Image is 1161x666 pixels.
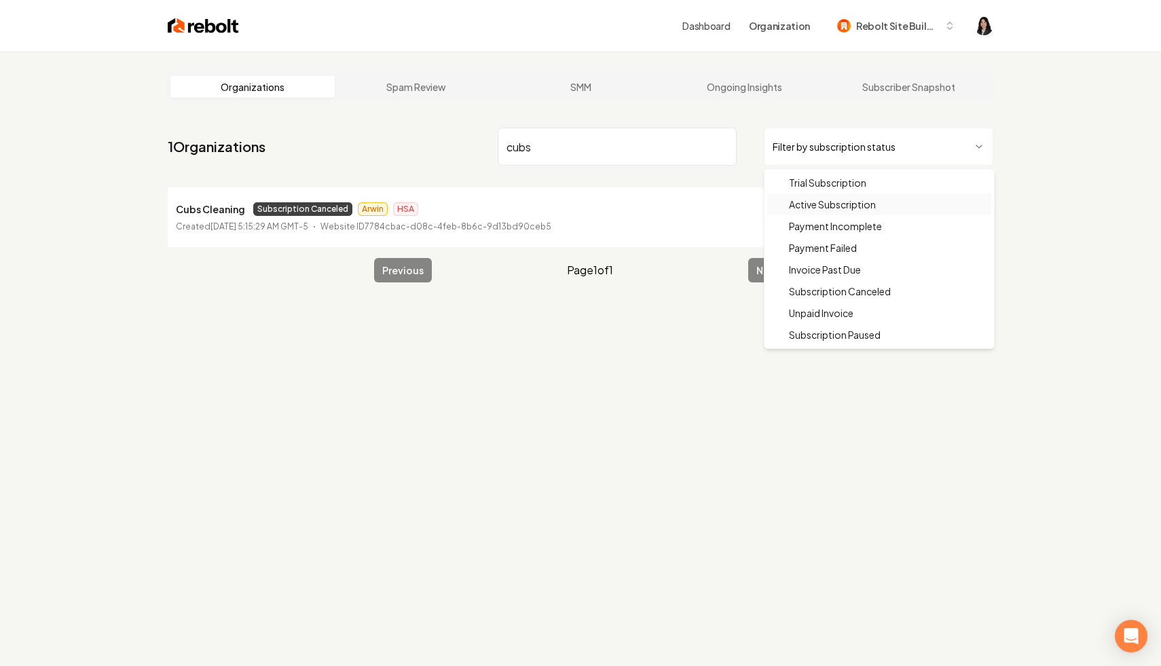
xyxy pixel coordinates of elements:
[789,263,861,276] span: Invoice Past Due
[789,198,876,211] span: Active Subscription
[789,176,866,189] span: Trial Subscription
[789,306,853,320] span: Unpaid Invoice
[789,328,881,341] span: Subscription Paused
[789,219,882,233] span: Payment Incomplete
[789,284,891,298] span: Subscription Canceled
[789,241,857,255] span: Payment Failed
